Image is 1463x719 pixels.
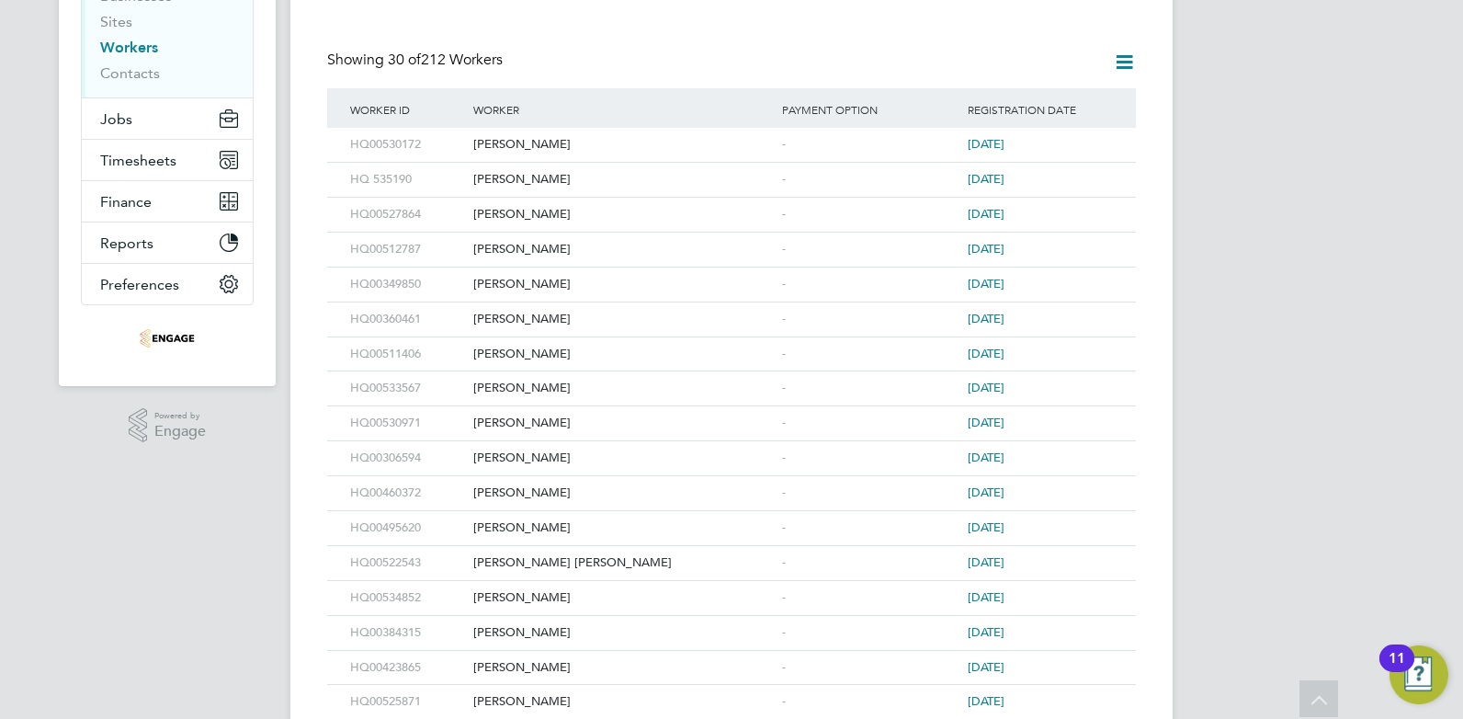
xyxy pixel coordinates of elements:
div: HQ00525871 [346,685,469,719]
span: [DATE] [968,346,1004,361]
div: [PERSON_NAME] [469,476,777,510]
div: - [777,198,963,232]
a: HQ00530172[PERSON_NAME]-[DATE] [346,127,1117,143]
a: HQ00423865[PERSON_NAME]-[DATE] [346,650,1117,666]
div: [PERSON_NAME] [469,198,777,232]
a: HQ00512787[PERSON_NAME]-[DATE] [346,232,1117,247]
div: - [777,163,963,197]
a: HQ00384315[PERSON_NAME]-[DATE] [346,615,1117,631]
div: [PERSON_NAME] [469,581,777,615]
div: [PERSON_NAME] [469,406,777,440]
div: HQ00423865 [346,651,469,685]
div: HQ00530172 [346,128,469,162]
div: Worker [469,88,777,131]
span: [DATE] [968,136,1004,152]
a: HQ00527864[PERSON_NAME]-[DATE] [346,197,1117,212]
span: [DATE] [968,380,1004,395]
span: Engage [154,424,206,439]
a: HQ00349850[PERSON_NAME]-[DATE] [346,267,1117,282]
div: [PERSON_NAME] [469,511,777,545]
div: Registration Date [963,88,1117,131]
span: Jobs [100,110,132,128]
div: HQ00460372 [346,476,469,510]
div: HQ00522543 [346,546,469,580]
span: [DATE] [968,171,1004,187]
a: HQ00306594[PERSON_NAME]-[DATE] [346,440,1117,456]
div: HQ 535190 [346,163,469,197]
span: 212 Workers [388,51,503,69]
div: Worker ID [346,88,469,131]
div: HQ00511406 [346,337,469,371]
span: [DATE] [968,693,1004,709]
button: Timesheets [82,140,253,180]
button: Finance [82,181,253,222]
span: [DATE] [968,624,1004,640]
div: [PERSON_NAME] [469,268,777,302]
div: [PERSON_NAME] [469,651,777,685]
span: Reports [100,234,153,252]
span: [DATE] [968,659,1004,675]
a: Go to home page [81,324,254,353]
a: HQ00534852[PERSON_NAME]-[DATE] [346,580,1117,596]
div: - [777,476,963,510]
div: - [777,616,963,650]
span: [DATE] [968,589,1004,605]
a: HQ00460372[PERSON_NAME]-[DATE] [346,475,1117,491]
span: [DATE] [968,554,1004,570]
img: omniapeople-logo-retina.png [140,324,195,353]
div: - [777,337,963,371]
a: HQ00495620[PERSON_NAME]-[DATE] [346,510,1117,526]
div: [PERSON_NAME] [469,616,777,650]
div: - [777,406,963,440]
div: [PERSON_NAME] [469,233,777,267]
a: HQ00360461[PERSON_NAME]-[DATE] [346,302,1117,317]
span: Preferences [100,276,179,293]
a: HQ00522543[PERSON_NAME] [PERSON_NAME]-[DATE] [346,545,1117,561]
span: Timesheets [100,152,176,169]
div: - [777,268,963,302]
div: HQ00349850 [346,268,469,302]
span: [DATE] [968,241,1004,257]
div: - [777,546,963,580]
span: Powered by [154,408,206,424]
div: - [777,441,963,475]
span: [DATE] [968,311,1004,326]
div: HQ00384315 [346,616,469,650]
div: HQ00534852 [346,581,469,615]
button: Preferences [82,264,253,304]
div: - [777,302,963,337]
a: Sites [100,13,132,30]
button: Reports [82,223,253,263]
a: HQ00511406[PERSON_NAME]-[DATE] [346,337,1117,352]
span: [DATE] [968,415,1004,430]
div: HQ00533567 [346,371,469,405]
div: HQ00527864 [346,198,469,232]
a: HQ00525871[PERSON_NAME]-[DATE] [346,684,1117,700]
a: Contacts [100,64,160,82]
button: Jobs [82,98,253,139]
div: - [777,233,963,267]
div: HQ00512787 [346,233,469,267]
div: - [777,511,963,545]
div: - [777,685,963,719]
div: [PERSON_NAME] [469,371,777,405]
span: [DATE] [968,450,1004,465]
div: HQ00495620 [346,511,469,545]
a: Powered byEngage [129,408,207,443]
div: [PERSON_NAME] [469,685,777,719]
div: HQ00530971 [346,406,469,440]
div: [PERSON_NAME] [PERSON_NAME] [469,546,777,580]
span: [DATE] [968,519,1004,535]
span: Finance [100,193,152,211]
div: - [777,371,963,405]
div: HQ00360461 [346,302,469,337]
div: [PERSON_NAME] [469,337,777,371]
div: HQ00306594 [346,441,469,475]
button: Open Resource Center, 11 new notifications [1389,645,1448,704]
div: [PERSON_NAME] [469,163,777,197]
a: HQ 535190[PERSON_NAME]-[DATE] [346,162,1117,177]
div: Showing [327,51,506,70]
div: [PERSON_NAME] [469,441,777,475]
div: - [777,128,963,162]
div: - [777,581,963,615]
